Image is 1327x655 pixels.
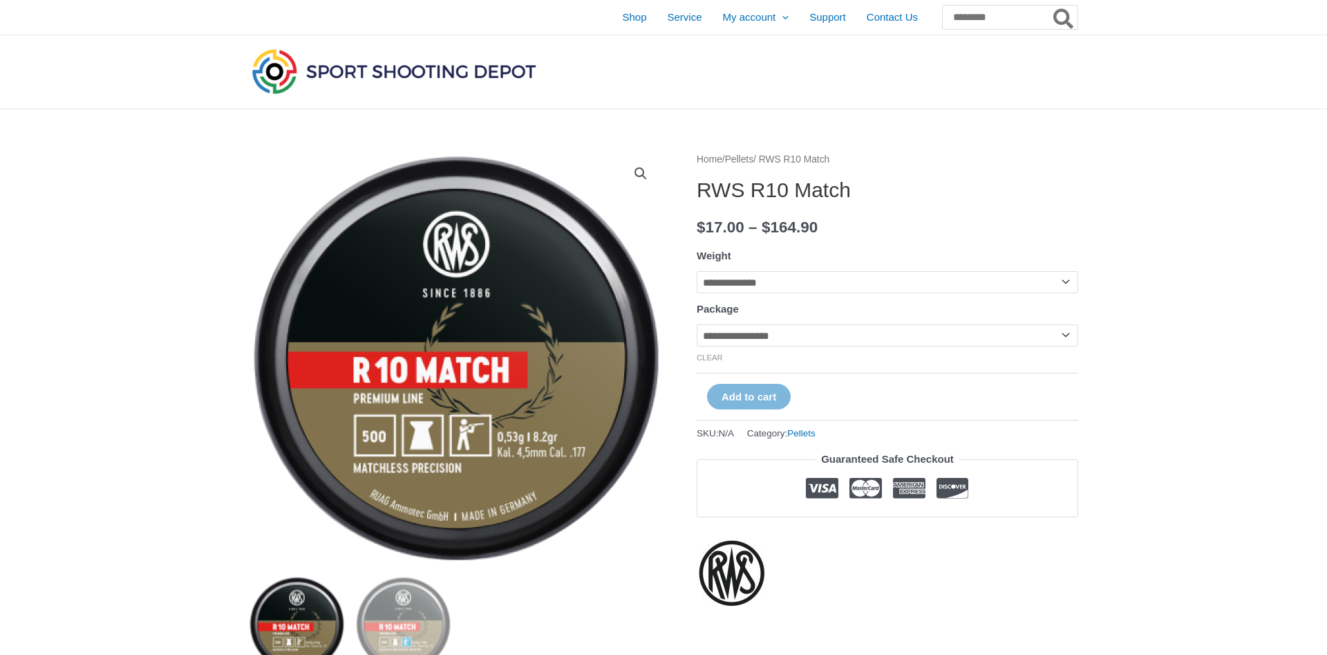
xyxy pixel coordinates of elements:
[749,219,757,236] span: –
[697,154,722,165] a: Home
[762,219,818,236] bdi: 164.90
[249,151,663,566] img: RWS R10 Match
[762,219,771,236] span: $
[697,151,1078,169] nav: Breadcrumb
[697,538,766,607] a: RWS
[697,219,706,236] span: $
[697,250,731,261] label: Weight
[628,161,653,186] a: View full-screen image gallery
[816,450,959,469] legend: Guaranteed Safe Checkout
[787,428,816,439] a: Pellets
[747,425,816,442] span: Category:
[697,303,739,315] label: Package
[249,46,539,97] img: Sport Shooting Depot
[719,428,735,439] span: N/A
[1051,6,1077,29] button: Search
[697,178,1078,203] h1: RWS R10 Match
[707,384,791,409] button: Add to cart
[697,425,734,442] span: SKU:
[725,154,753,165] a: Pellets
[697,353,723,362] a: Clear options
[697,219,744,236] bdi: 17.00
